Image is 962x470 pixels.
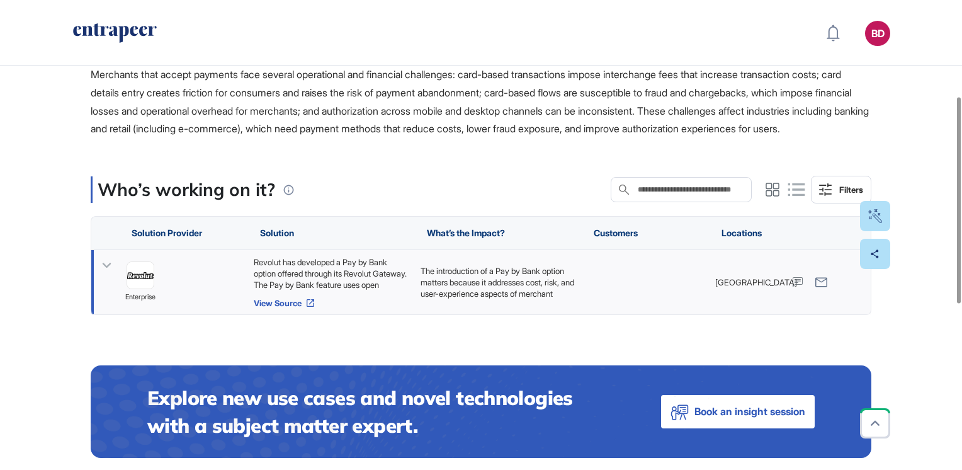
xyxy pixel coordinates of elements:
img: image [127,272,154,279]
span: Customers [594,228,638,238]
p: The introduction of a Pay by Bank option matters because it addresses cost, risk, and user-experi... [421,265,575,311]
span: Merchants that accept payments face several operational and financial challenges: card-based tran... [91,68,869,135]
span: [GEOGRAPHIC_DATA] [715,277,797,288]
span: Book an insight session [694,403,805,421]
div: Revolut has developed a Pay by Bank option offered through its Revolut Gateway. The Pay by Bank f... [254,256,408,290]
p: Who’s working on it? [98,176,275,203]
a: entrapeer-logo [72,23,158,43]
a: image [127,261,154,289]
span: What’s the Impact? [427,228,505,238]
button: BD [865,21,890,46]
button: Filters [811,176,871,203]
button: Book an insight session [661,395,815,428]
a: View Source [254,298,408,308]
span: Solution [260,228,294,238]
span: Locations [721,228,762,238]
h4: Explore new use cases and novel technologies with a subject matter expert. [147,384,611,439]
span: Solution Provider [132,228,202,238]
div: Filters [839,185,863,195]
span: enterprise [125,292,156,303]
